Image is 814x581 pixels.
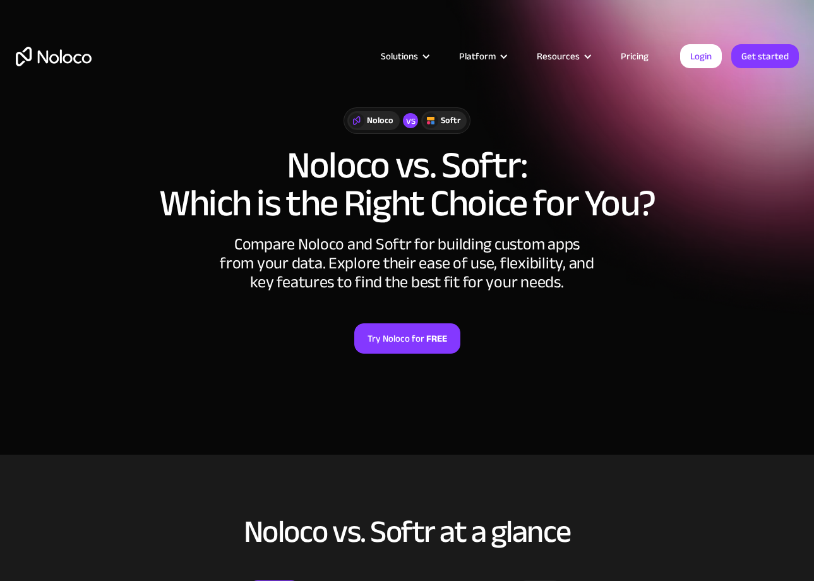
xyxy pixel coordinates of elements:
[381,48,418,64] div: Solutions
[605,48,664,64] a: Pricing
[365,48,443,64] div: Solutions
[367,114,393,128] div: Noloco
[218,235,597,292] div: Compare Noloco and Softr for building custom apps from your data. Explore their ease of use, flex...
[731,44,799,68] a: Get started
[16,147,799,222] h1: Noloco vs. Softr: Which is the Right Choice for You?
[680,44,722,68] a: Login
[443,48,521,64] div: Platform
[354,323,460,354] a: Try Noloco forFREE
[426,330,447,347] strong: FREE
[459,48,496,64] div: Platform
[16,47,92,66] a: home
[16,515,799,549] h2: Noloco vs. Softr at a glance
[441,114,460,128] div: Softr
[403,113,418,128] div: vs
[521,48,605,64] div: Resources
[537,48,580,64] div: Resources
